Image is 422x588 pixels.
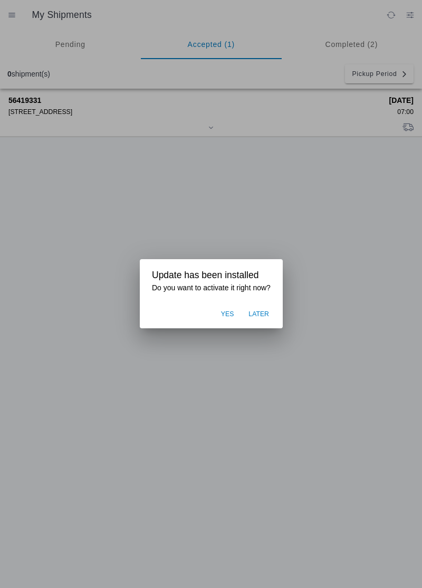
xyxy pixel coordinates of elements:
button: Yes [215,305,239,325]
span: Later [248,310,269,319]
span: Yes [220,310,234,319]
h3: Do you want to activate it right now? [152,283,271,292]
button: Later [243,305,274,325]
h2: Update has been installed [152,270,271,281]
